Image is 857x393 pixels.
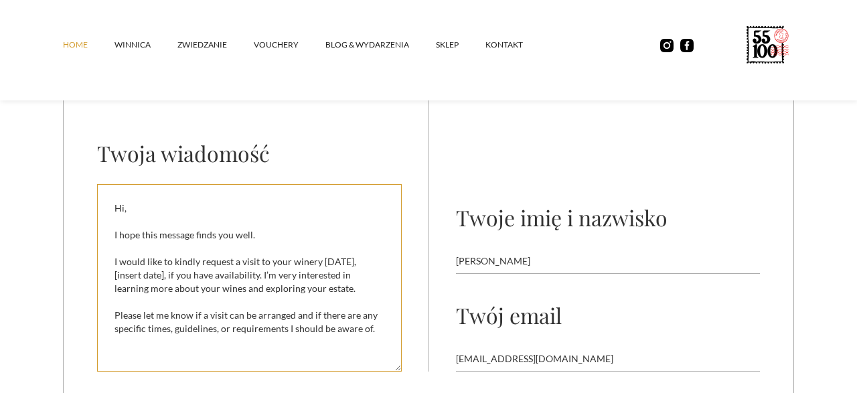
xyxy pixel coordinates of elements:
div: Twój email [456,301,562,329]
div: Twoja wiadomość [97,139,270,167]
a: ZWIEDZANIE [177,25,254,65]
a: kontakt [485,25,550,65]
div: Twoje imię i nazwisko [456,203,668,232]
input: Wpisz swoje imię i nazwisko [456,248,760,274]
a: Home [63,25,114,65]
a: vouchery [254,25,325,65]
a: Blog & Wydarzenia [325,25,436,65]
input: Wpisz swojego maila [456,346,760,372]
a: winnica [114,25,177,65]
a: SKLEP [436,25,485,65]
